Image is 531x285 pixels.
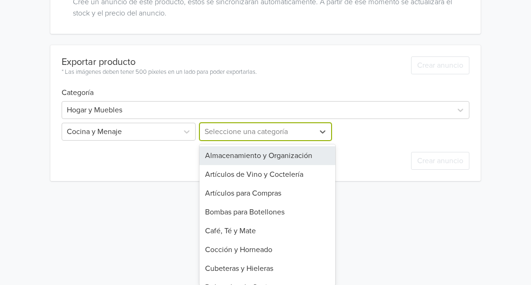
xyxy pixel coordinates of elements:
div: Artículos de Vino y Coctelería [199,165,335,184]
button: Crear anuncio [411,152,469,170]
button: Crear anuncio [411,56,469,74]
div: Cocción y Horneado [199,240,335,259]
div: * Las imágenes deben tener 500 píxeles en un lado para poder exportarlas. [62,68,257,77]
div: Artículos para Compras [199,184,335,203]
h6: Categoría [62,77,470,97]
div: Bombas para Botellones [199,203,335,222]
div: Almacenamiento y Organización [199,146,335,165]
div: Cubeteras y Hieleras [199,259,335,278]
div: Exportar producto [62,56,257,68]
div: Café, Té y Mate [199,222,335,240]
